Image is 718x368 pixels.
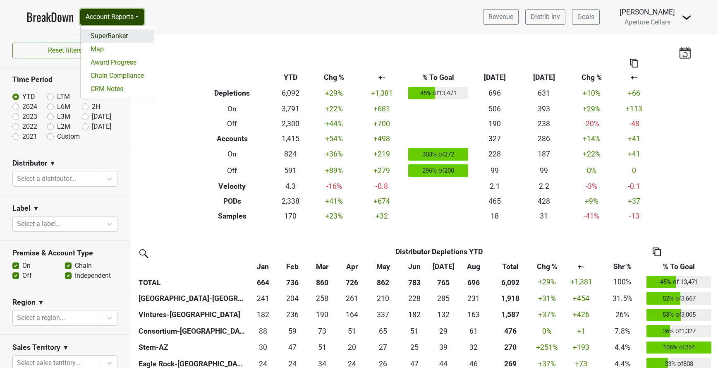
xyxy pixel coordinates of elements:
[519,209,569,224] td: 31
[402,293,427,304] div: 228
[538,278,556,286] span: +29%
[270,116,311,131] td: 2,300
[470,116,519,131] td: 190
[402,326,427,337] div: 51
[92,112,111,122] label: [DATE]
[57,92,70,102] label: LTM
[22,112,37,122] label: 2023
[431,326,456,337] div: 29
[429,290,458,307] td: 285
[270,179,311,194] td: 4.3
[431,342,456,353] div: 39
[460,326,487,337] div: 61
[195,85,270,101] th: Depletions
[337,274,367,291] th: 726
[33,204,39,214] span: ▼
[429,307,458,323] td: 132.437
[75,271,111,281] label: Independent
[569,209,615,224] td: -41 %
[22,122,37,132] label: 2022
[340,326,365,337] div: 51
[431,293,456,304] div: 285
[531,323,562,339] td: 0 %
[311,209,357,224] td: +23 %
[12,298,36,307] h3: Region
[311,194,357,209] td: +41 %
[357,146,407,163] td: +219
[519,85,569,101] td: 631
[470,70,519,85] th: [DATE]
[270,162,311,179] td: 591
[491,309,530,320] div: 1,587
[337,290,367,307] td: 261
[92,102,100,112] label: 2H
[458,290,489,307] td: 231
[250,309,275,320] div: 182
[357,179,407,194] td: -0.8
[57,122,70,132] label: L2M
[311,162,357,179] td: +89 %
[429,274,458,291] th: 765
[195,209,270,224] th: Samples
[653,248,661,256] img: Copy to clipboard
[136,339,248,356] th: Stem-AZ
[491,293,530,304] div: 1,918
[620,7,675,17] div: [PERSON_NAME]
[483,9,519,25] a: Revenue
[369,309,398,320] div: 337
[12,75,117,84] h3: Time Period
[569,101,615,116] td: +29 %
[357,116,407,131] td: +700
[600,290,645,307] td: 31.5%
[519,146,569,163] td: 187
[460,309,487,320] div: 163
[429,339,458,356] td: 39.249
[278,290,307,307] td: 204.499
[491,342,530,353] div: 270
[470,194,519,209] td: 465
[75,261,92,271] label: Chain
[570,278,592,286] span: +1,381
[519,101,569,116] td: 393
[92,122,111,132] label: [DATE]
[357,101,407,116] td: +681
[12,343,60,352] h3: Sales Territory
[278,259,307,274] th: Feb: activate to sort column ascending
[307,259,337,274] th: Mar: activate to sort column ascending
[270,85,311,101] td: 6,092
[572,9,600,25] a: Goals
[278,307,307,323] td: 236.177
[309,293,335,304] div: 258
[460,293,487,304] div: 231
[615,131,653,146] td: +41
[600,259,645,274] th: Shr %: activate to sort column ascending
[81,56,154,69] a: Award Progress
[615,101,653,116] td: +113
[195,131,270,146] th: Accounts
[489,339,531,356] th: 269.999
[49,159,56,168] span: ▼
[22,92,35,102] label: YTD
[22,261,31,271] label: On
[531,339,562,356] td: +251 %
[682,12,692,22] img: Dropdown Menu
[367,323,400,339] td: 65.251
[12,43,117,58] button: Reset filters
[470,101,519,116] td: 506
[280,326,305,337] div: 59
[278,323,307,339] td: 58.667
[491,326,530,337] div: 476
[270,209,311,224] td: 170
[38,298,44,308] span: ▼
[307,323,337,339] td: 72.583
[270,146,311,163] td: 824
[248,274,278,291] th: 664
[519,131,569,146] td: 286
[280,309,305,320] div: 236
[369,293,398,304] div: 210
[81,69,154,82] a: Chain Compliance
[270,131,311,146] td: 1,415
[615,209,653,224] td: -13
[615,85,653,101] td: +66
[136,274,248,291] th: TOTAL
